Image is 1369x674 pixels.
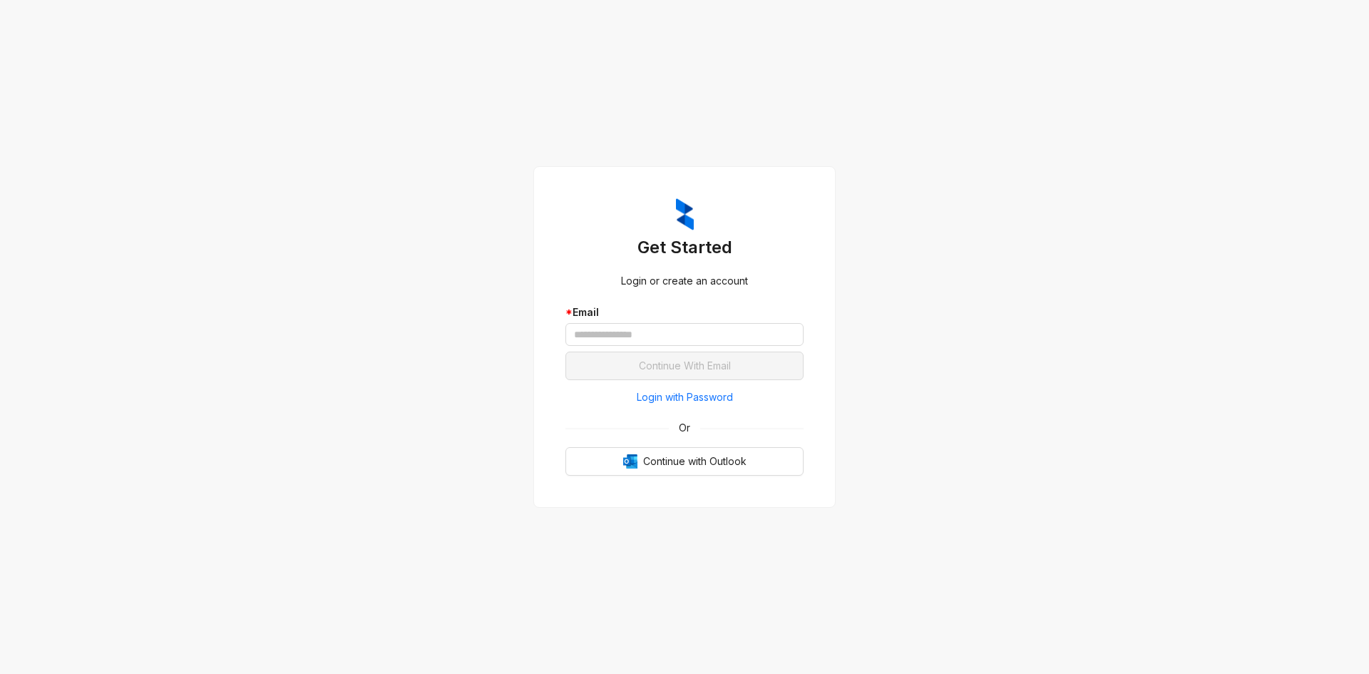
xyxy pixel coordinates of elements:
img: Outlook [623,454,637,469]
button: OutlookContinue with Outlook [565,447,804,476]
span: Login with Password [637,389,733,405]
span: Continue with Outlook [643,454,747,469]
div: Email [565,305,804,320]
h3: Get Started [565,236,804,259]
div: Login or create an account [565,273,804,289]
img: ZumaIcon [676,198,694,231]
span: Or [669,420,700,436]
button: Login with Password [565,386,804,409]
button: Continue With Email [565,352,804,380]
